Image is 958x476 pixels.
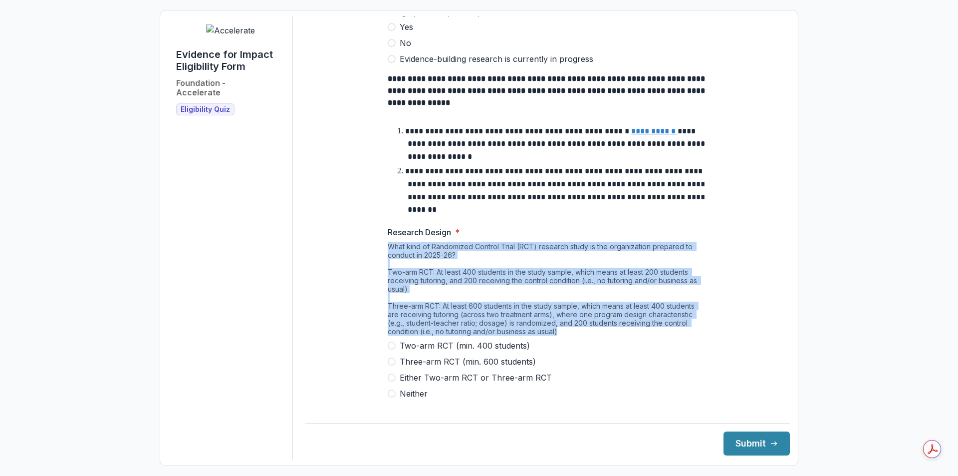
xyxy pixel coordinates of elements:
button: Submit [723,432,790,456]
span: Yes [400,21,413,33]
span: Neither [400,388,428,400]
img: Accelerate [206,24,255,36]
div: What kind of Randomized Control Trial (RCT) research study is the organization prepared to conduc... [388,242,707,340]
h2: Foundation - Accelerate [176,78,226,97]
span: No [400,37,411,49]
span: Three-arm RCT (min. 600 students) [400,356,536,368]
span: Eligibility Quiz [181,105,230,114]
span: Two-arm RCT (min. 400 students) [400,340,530,352]
span: Evidence-building research is currently in progress [400,53,593,65]
p: Research Design [388,226,451,238]
span: Either Two-arm RCT or Three-arm RCT [400,372,552,384]
h1: Evidence for Impact Eligibility Form [176,48,284,72]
